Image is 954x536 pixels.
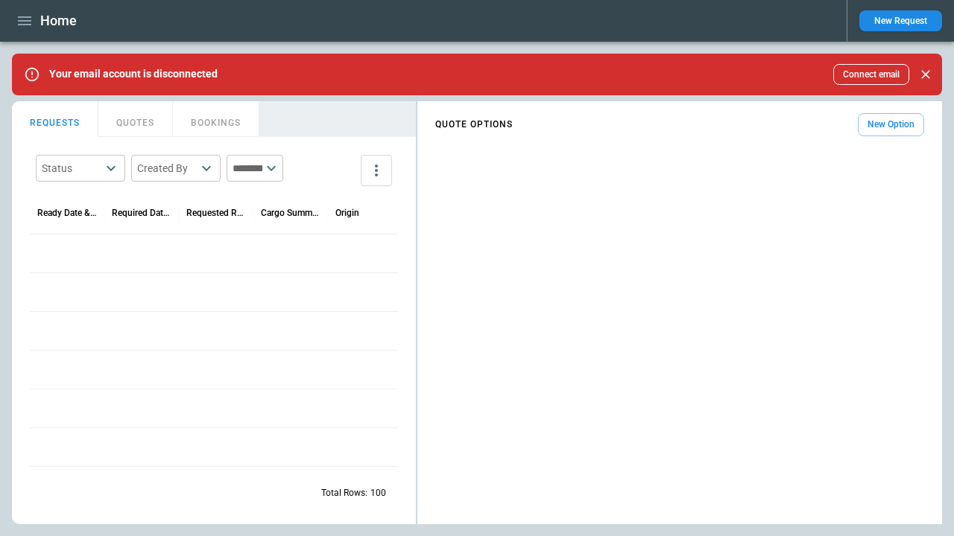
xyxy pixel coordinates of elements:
[261,208,320,218] div: Cargo Summary
[858,113,924,136] button: New Option
[112,208,171,218] div: Required Date & Time (UTC)
[859,10,942,31] button: New Request
[335,208,359,218] div: Origin
[435,121,513,128] h4: QUOTE OPTIONS
[370,487,386,500] p: 100
[173,101,259,137] button: BOOKINGS
[137,161,197,176] div: Created By
[915,64,936,85] button: Close
[42,161,101,176] div: Status
[186,208,246,218] div: Requested Route
[49,68,218,80] p: Your email account is disconnected
[12,101,98,137] button: REQUESTS
[833,64,909,85] button: Connect email
[37,208,97,218] div: Ready Date & Time (UTC)
[417,107,942,142] div: scrollable content
[40,12,77,30] h1: Home
[321,487,367,500] p: Total Rows:
[915,58,936,91] div: dismiss
[98,101,173,137] button: QUOTES
[361,155,392,186] button: more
